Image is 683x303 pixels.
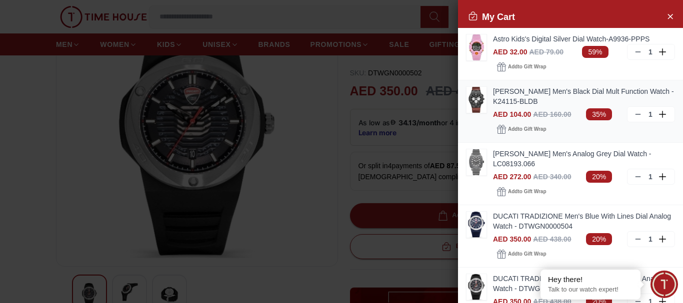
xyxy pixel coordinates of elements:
span: AED 350.00 [493,235,531,243]
span: 59% [582,46,608,58]
span: AED 160.00 [533,110,571,118]
div: Hey there! [548,275,633,285]
span: AED 104.00 [493,110,531,118]
span: Add to Gift Wrap [508,249,546,259]
button: Addto Gift Wrap [493,60,550,74]
img: ... [466,34,486,60]
span: AED 340.00 [533,173,571,181]
span: AED 272.00 [493,173,531,181]
span: Add to Gift Wrap [508,124,546,134]
button: Addto Gift Wrap [493,122,550,136]
img: ... [466,274,486,300]
button: Close Account [662,8,678,24]
span: Add to Gift Wrap [508,62,546,72]
p: Talk to our watch expert! [548,286,633,294]
a: DUCATI TRADIZIONE Men's Black Sunray Dial Analog Watch - DTWGN0000502 [493,274,675,294]
h2: My Cart [468,10,515,24]
p: 1 [646,47,654,57]
img: ... [466,149,486,175]
span: Add to Gift Wrap [508,187,546,197]
img: ... [466,87,486,113]
button: Addto Gift Wrap [493,247,550,261]
a: DUCATI TRADIZIONE Men's Blue With Lines Dial Analog Watch - DTWGN0000504 [493,211,675,231]
span: AED 79.00 [529,48,563,56]
div: Chat Widget [650,271,678,298]
span: 35% [586,108,612,120]
a: [PERSON_NAME] Men's Black Dial Mult Function Watch - K24115-BLDB [493,86,675,106]
button: Addto Gift Wrap [493,185,550,199]
p: 1 [646,234,654,244]
span: AED 32.00 [493,48,527,56]
p: 1 [646,172,654,182]
img: ... [466,212,486,238]
a: Astro Kids's Digital Silver Dial Watch-A9936-PPPS [493,34,675,44]
a: [PERSON_NAME] Men's Analog Grey Dial Watch - LC08193.066 [493,149,675,169]
p: 1 [646,109,654,119]
span: AED 438.00 [533,235,571,243]
span: 20% [586,171,612,183]
span: 20% [586,233,612,245]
